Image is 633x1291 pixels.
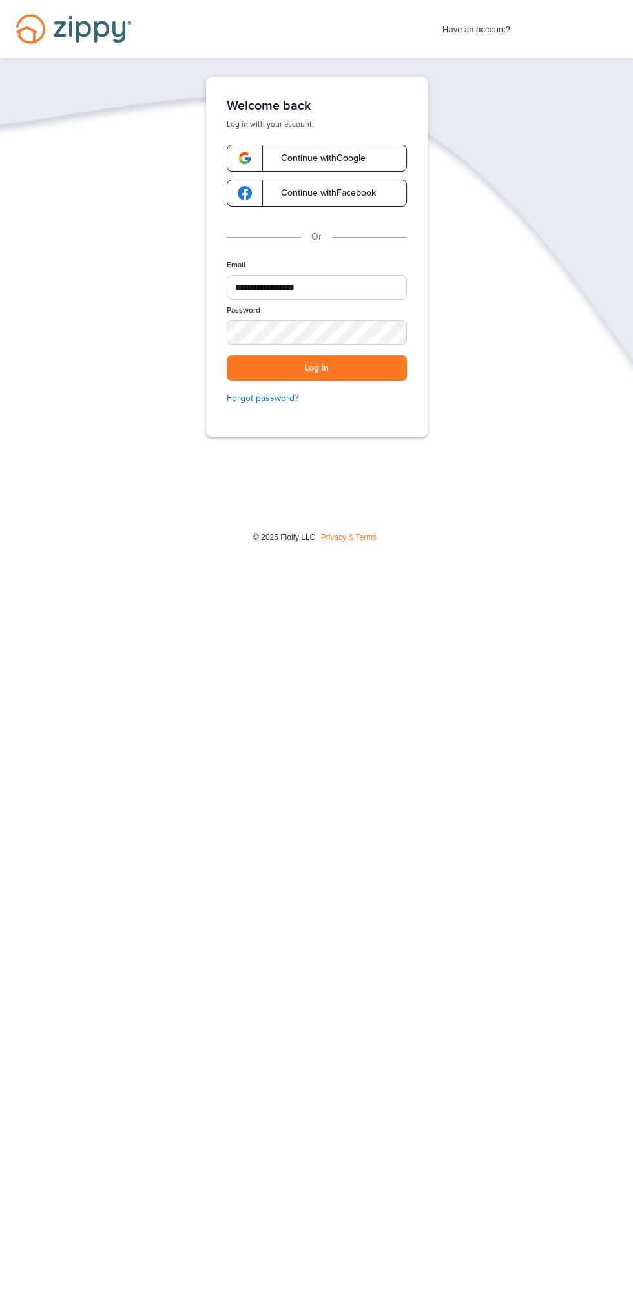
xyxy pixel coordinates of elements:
[227,180,407,207] a: google-logoContinue withFacebook
[442,16,510,37] span: Have an account?
[227,119,407,129] p: Log in with your account.
[268,154,366,163] span: Continue with Google
[311,230,322,244] p: Or
[227,275,407,300] input: Email
[227,355,407,382] button: Log in
[238,151,252,165] img: google-logo
[227,98,407,114] h1: Welcome back
[268,189,376,198] span: Continue with Facebook
[227,145,407,172] a: google-logoContinue withGoogle
[238,186,252,200] img: google-logo
[321,533,377,542] a: Privacy & Terms
[227,391,407,406] a: Forgot password?
[227,320,407,345] input: Password
[227,305,260,316] label: Password
[253,533,315,542] span: © 2025 Floify LLC
[227,260,245,271] label: Email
